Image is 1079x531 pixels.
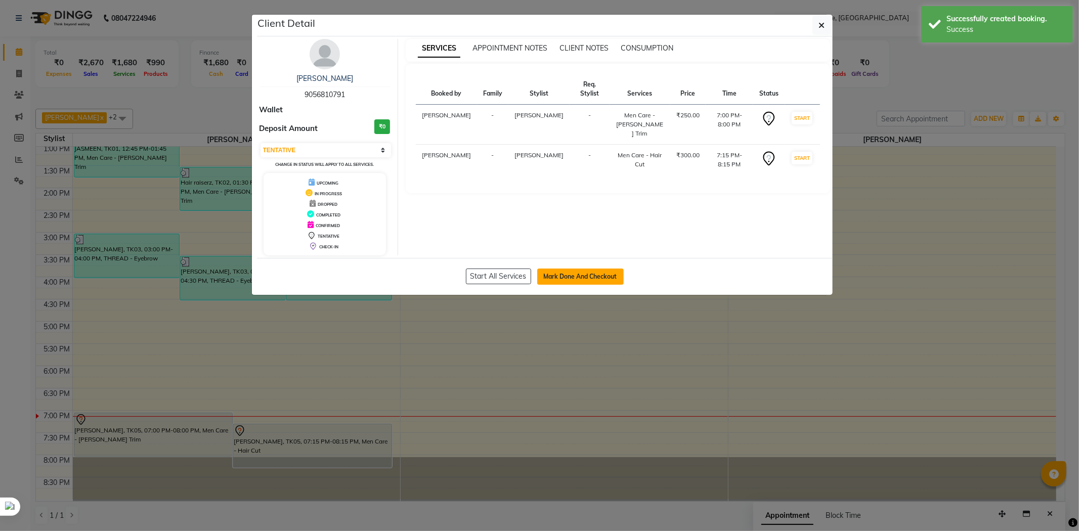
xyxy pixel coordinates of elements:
div: ₹300.00 [676,151,700,160]
span: CONSUMPTION [621,43,673,53]
small: Change in status will apply to all services. [275,162,374,167]
th: Family [477,74,508,105]
span: CHECK-IN [319,244,338,249]
span: APPOINTMENT NOTES [472,43,547,53]
th: Services [610,74,670,105]
img: avatar [310,39,340,69]
button: Start All Services [466,269,531,284]
span: SERVICES [418,39,460,58]
td: - [477,145,508,175]
button: Mark Done And Checkout [537,269,624,285]
span: CLIENT NOTES [559,43,609,53]
div: Success [946,24,1065,35]
span: IN PROGRESS [315,191,342,196]
span: COMPLETED [316,212,340,217]
span: 9056810791 [305,90,345,99]
span: Deposit Amount [260,123,318,135]
span: UPCOMING [317,181,338,186]
td: 7:15 PM-8:15 PM [706,145,754,175]
th: Time [706,74,754,105]
span: Wallet [260,104,283,116]
div: Men Care - [PERSON_NAME] Trim [616,111,664,138]
h5: Client Detail [258,16,316,31]
span: CONFIRMED [316,223,340,228]
th: Price [670,74,706,105]
a: [PERSON_NAME] [296,74,353,83]
th: Req. Stylist [570,74,610,105]
div: Successfully created booking. [946,14,1065,24]
span: [PERSON_NAME] [514,151,564,159]
div: Men Care - Hair Cut [616,151,664,169]
button: START [792,112,812,124]
td: 7:00 PM-8:00 PM [706,105,754,145]
td: - [570,105,610,145]
th: Booked by [416,74,477,105]
button: START [792,152,812,164]
td: [PERSON_NAME] [416,105,477,145]
td: - [477,105,508,145]
th: Stylist [508,74,570,105]
span: [PERSON_NAME] [514,111,564,119]
div: ₹250.00 [676,111,700,120]
span: DROPPED [318,202,337,207]
td: - [570,145,610,175]
th: Status [753,74,785,105]
span: TENTATIVE [318,234,339,239]
td: [PERSON_NAME] [416,145,477,175]
h3: ₹0 [374,119,390,134]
